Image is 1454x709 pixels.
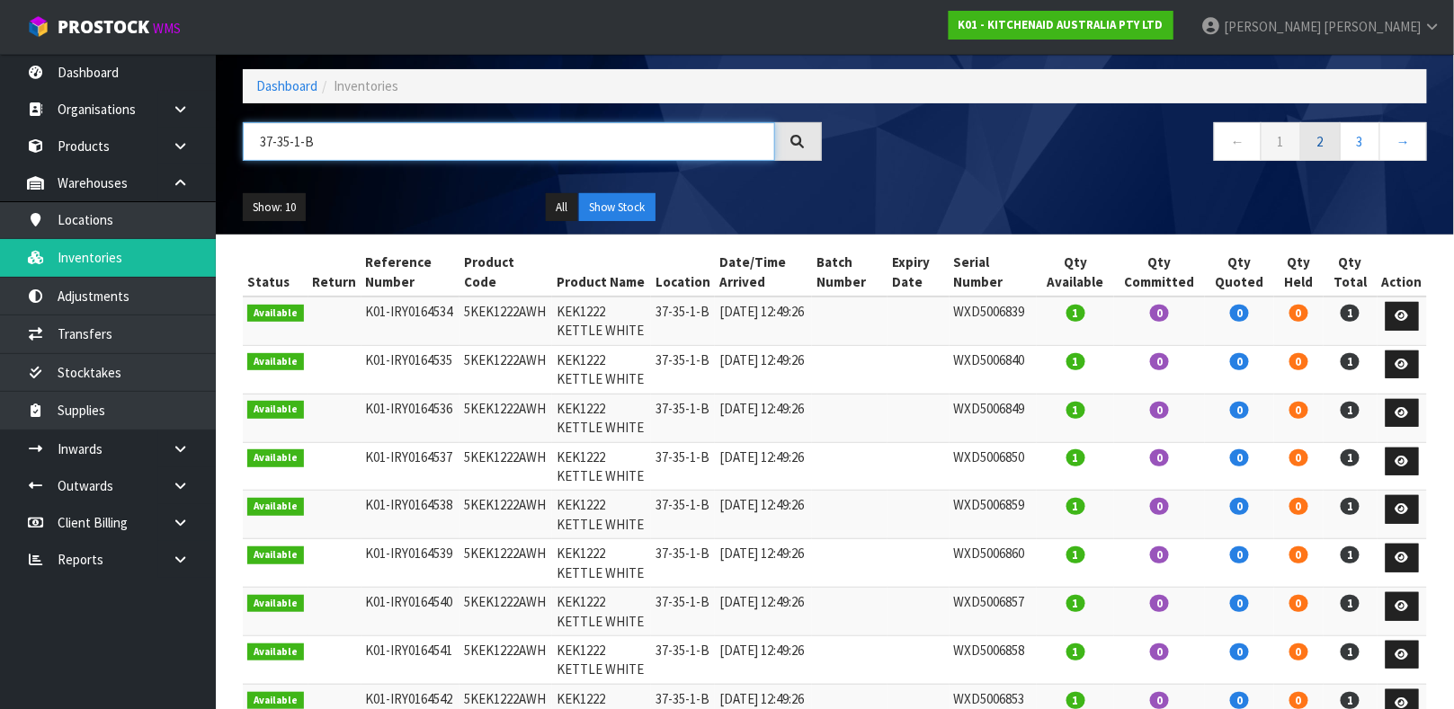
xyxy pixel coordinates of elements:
[1150,643,1169,660] span: 0
[1066,402,1085,419] span: 1
[459,248,552,297] th: Product Code
[247,401,304,419] span: Available
[552,491,651,539] td: KEK1222 KETTLE WHITE
[950,442,1037,491] td: WXD5006850
[651,539,715,588] td: 37-35-1-B
[715,588,812,636] td: [DATE] 12:49:26
[651,297,715,345] td: 37-35-1-B
[1150,546,1169,563] span: 0
[651,248,715,297] th: Location
[1341,546,1360,563] span: 1
[58,15,149,39] span: ProStock
[552,442,651,491] td: KEK1222 KETTLE WHITE
[1378,248,1427,297] th: Action
[1324,18,1421,35] span: [PERSON_NAME]
[950,345,1037,394] td: WXD5006840
[1341,643,1360,660] span: 1
[812,248,888,297] th: Batch Number
[1230,449,1249,466] span: 0
[849,122,1428,166] nav: Page navigation
[1341,402,1360,419] span: 1
[459,635,552,684] td: 5KEK1222AWH
[1150,353,1169,370] span: 0
[651,588,715,636] td: 37-35-1-B
[959,17,1164,32] strong: K01 - KITCHENAID AUSTRALIA PTY LTD
[1114,248,1205,297] th: Qty Committed
[247,305,304,323] span: Available
[1274,248,1324,297] th: Qty Held
[1150,305,1169,322] span: 0
[950,297,1037,345] td: WXD5006839
[1289,595,1308,612] span: 0
[361,635,460,684] td: K01-IRY0164541
[715,248,812,297] th: Date/Time Arrived
[1230,305,1249,322] span: 0
[247,353,304,371] span: Available
[1289,498,1308,515] span: 0
[1150,498,1169,515] span: 0
[1289,546,1308,563] span: 0
[1289,402,1308,419] span: 0
[1150,402,1169,419] span: 0
[715,345,812,394] td: [DATE] 12:49:26
[1341,498,1360,515] span: 1
[950,491,1037,539] td: WXD5006859
[1150,595,1169,612] span: 0
[1066,546,1085,563] span: 1
[651,491,715,539] td: 37-35-1-B
[459,345,552,394] td: 5KEK1222AWH
[1324,248,1378,297] th: Qty Total
[1066,595,1085,612] span: 1
[1341,305,1360,322] span: 1
[1289,353,1308,370] span: 0
[1150,692,1169,709] span: 0
[1261,122,1301,161] a: 1
[459,588,552,636] td: 5KEK1222AWH
[715,442,812,491] td: [DATE] 12:49:26
[308,248,361,297] th: Return
[247,498,304,516] span: Available
[1300,122,1341,161] a: 2
[459,394,552,442] td: 5KEK1222AWH
[243,122,775,161] input: Search inventories
[715,539,812,588] td: [DATE] 12:49:26
[1289,305,1308,322] span: 0
[651,394,715,442] td: 37-35-1-B
[552,297,651,345] td: KEK1222 KETTLE WHITE
[1230,692,1249,709] span: 0
[247,595,304,613] span: Available
[243,193,306,222] button: Show: 10
[950,588,1037,636] td: WXD5006857
[1205,248,1274,297] th: Qty Quoted
[1214,122,1262,161] a: ←
[361,539,460,588] td: K01-IRY0164539
[1066,353,1085,370] span: 1
[243,248,308,297] th: Status
[153,20,181,37] small: WMS
[1289,692,1308,709] span: 0
[1341,449,1360,466] span: 1
[950,635,1037,684] td: WXD5006858
[1150,449,1169,466] span: 0
[552,588,651,636] td: KEK1222 KETTLE WHITE
[651,345,715,394] td: 37-35-1-B
[950,394,1037,442] td: WXD5006849
[1230,402,1249,419] span: 0
[361,491,460,539] td: K01-IRY0164538
[949,11,1173,40] a: K01 - KITCHENAID AUSTRALIA PTY LTD
[27,15,49,38] img: cube-alt.png
[552,248,651,297] th: Product Name
[256,77,317,94] a: Dashboard
[579,193,656,222] button: Show Stock
[247,449,304,467] span: Available
[950,248,1037,297] th: Serial Number
[334,77,398,94] span: Inventories
[361,442,460,491] td: K01-IRY0164537
[552,539,651,588] td: KEK1222 KETTLE WHITE
[1066,692,1085,709] span: 1
[361,588,460,636] td: K01-IRY0164540
[1230,498,1249,515] span: 0
[1230,595,1249,612] span: 0
[1066,305,1085,322] span: 1
[1379,122,1427,161] a: →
